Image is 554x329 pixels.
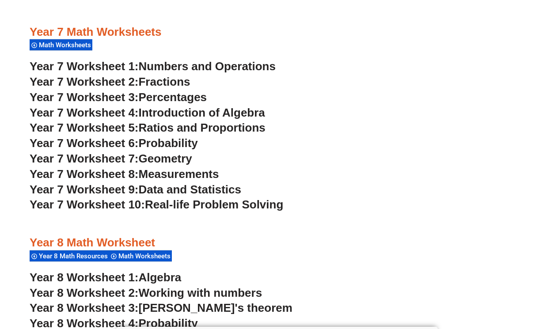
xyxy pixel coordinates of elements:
span: Year 8 Worksheet 1: [30,271,139,284]
a: Year 7 Worksheet 2:Fractions [30,75,190,88]
span: Year 7 Worksheet 9: [30,183,139,196]
a: Year 7 Worksheet 3:Percentages [30,91,207,104]
a: Year 8 Worksheet 3:[PERSON_NAME]'s theorem [30,301,292,314]
h3: Year 7 Math Worksheets [30,25,524,40]
span: Year 7 Worksheet 7: [30,152,139,165]
a: Year 7 Worksheet 7:Geometry [30,152,192,165]
span: Numbers and Operations [139,60,276,73]
div: Math Worksheets [109,250,172,262]
span: Probability [139,136,198,150]
span: Fractions [139,75,190,88]
span: Year 7 Worksheet 1: [30,60,139,73]
span: Year 8 Worksheet 3: [30,301,139,314]
div: Year 8 Math Resources [30,250,109,262]
span: Year 8 Math Resources [39,252,110,260]
span: Year 7 Worksheet 8: [30,167,139,181]
span: Ratios and Proportions [139,121,266,134]
span: Year 7 Worksheet 5: [30,121,139,134]
span: [PERSON_NAME]'s theorem [139,301,292,314]
span: Math Worksheets [118,252,173,260]
a: Year 7 Worksheet 4:Introduction of Algebra [30,106,265,119]
span: Year 7 Worksheet 4: [30,106,139,119]
div: Math Worksheets [30,39,92,51]
span: Working with numbers [139,286,262,299]
span: Year 7 Worksheet 3: [30,91,139,104]
a: Year 7 Worksheet 10:Real-life Problem Solving [30,198,283,211]
a: Year 7 Worksheet 5:Ratios and Proportions [30,121,266,134]
span: Algebra [139,271,182,284]
a: Year 8 Worksheet 2:Working with numbers [30,286,262,299]
span: Year 7 Worksheet 2: [30,75,139,88]
a: Year 8 Worksheet 1:Algebra [30,271,181,284]
span: Percentages [139,91,207,104]
a: Year 7 Worksheet 6:Probability [30,136,198,150]
a: Year 7 Worksheet 9:Data and Statistics [30,183,241,196]
iframe: Chat Widget [402,229,554,329]
a: Year 7 Worksheet 8:Measurements [30,167,219,181]
span: Year 7 Worksheet 6: [30,136,139,150]
span: Real-life Problem Solving [145,198,283,211]
span: Introduction of Algebra [139,106,265,119]
span: Data and Statistics [139,183,242,196]
a: Year 7 Worksheet 1:Numbers and Operations [30,60,276,73]
span: Measurements [139,167,219,181]
span: Year 8 Worksheet 2: [30,286,139,299]
span: Year 7 Worksheet 10: [30,198,145,211]
span: Geometry [139,152,192,165]
h3: Year 8 Math Worksheet [30,235,524,250]
span: Math Worksheets [39,41,94,49]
